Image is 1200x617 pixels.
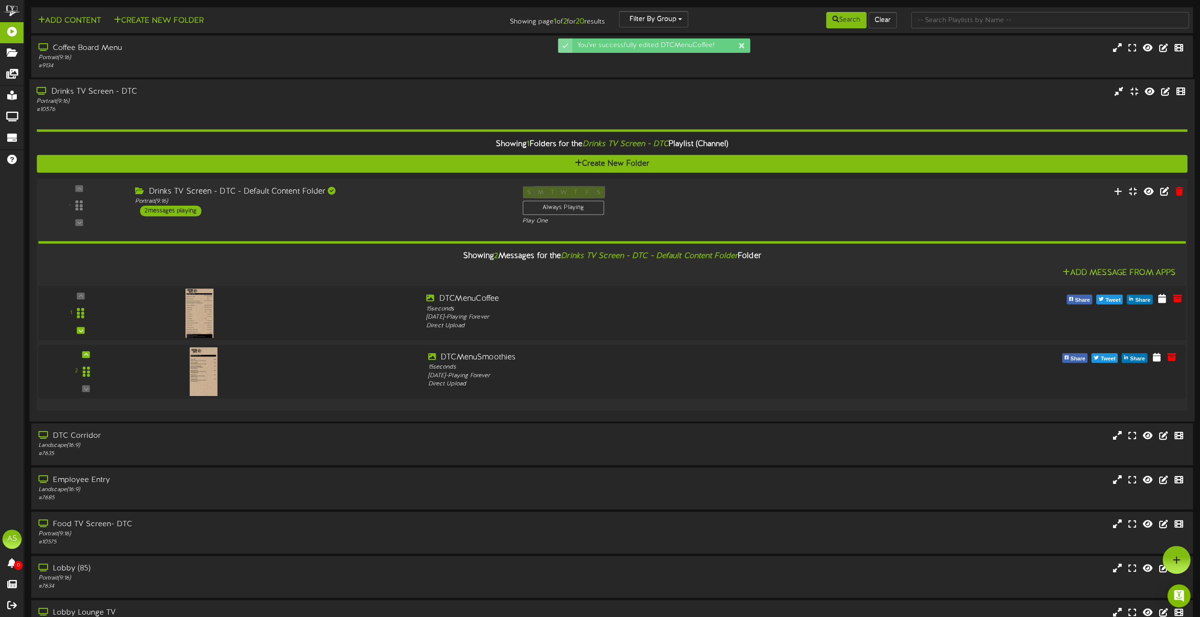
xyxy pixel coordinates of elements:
[38,450,508,458] div: # 7635
[428,380,891,388] div: Direct Upload
[38,574,508,582] div: Portrait ( 9:16 )
[38,494,508,502] div: # 7685
[38,486,508,494] div: Landscape ( 16:9 )
[38,62,508,70] div: # 9134
[135,186,508,197] div: Drinks TV Screen - DTC - Default Content Folder
[582,140,668,149] i: Drinks TV Screen - DTC
[186,289,213,338] img: 779aa3f2-6f1a-4499-b736-8a84cfe4c564.jpg
[140,206,201,216] div: 2 messages playing
[522,201,604,215] div: Always Playing
[135,197,508,205] div: Portrait ( 9:16 )
[1103,295,1122,306] span: Tweet
[38,431,508,442] div: DTC Corridor
[1128,354,1147,364] span: Share
[426,321,894,330] div: Direct Upload
[911,12,1189,28] input: -- Search Playlists by Name --
[428,352,891,363] div: DTCMenuSmoothies
[190,347,217,396] img: 8b6ffae8-f2af-4990-b971-9e918a8e57c0.jpg
[738,41,745,50] div: Dismiss this notification
[428,371,891,380] div: [DATE] - Playing Forever
[868,12,897,28] button: Clear
[38,582,508,591] div: # 7634
[2,530,22,549] div: AS
[38,475,508,486] div: Employee Entry
[37,106,507,114] div: # 10576
[1091,353,1118,363] button: Tweet
[29,135,1194,155] div: Showing Folders for the Playlist (Channel)
[1167,584,1190,607] div: Open Intercom Messenger
[1122,353,1147,363] button: Share
[35,15,104,27] button: Add Content
[417,11,612,27] div: Showing page of for results
[31,246,1193,267] div: Showing Messages for the Folder
[37,155,1187,173] button: Create New Folder
[428,363,891,371] div: 15 seconds
[38,530,508,538] div: Portrait ( 9:16 )
[572,38,750,53] div: You've successfully edited DTCMenuCoffee!
[522,217,798,225] div: Play One
[1099,354,1117,364] span: Tweet
[38,442,508,450] div: Landscape ( 16:9 )
[494,252,498,260] span: 2
[1062,353,1088,363] button: Share
[111,15,207,27] button: Create New Folder
[1096,295,1123,304] button: Tweet
[1073,295,1091,306] span: Share
[1066,295,1092,304] button: Share
[37,86,507,98] div: Drinks TV Screen - DTC
[38,538,508,546] div: # 10575
[561,252,738,260] i: Drinks TV Screen - DTC - Default Content Folder
[426,294,894,305] div: DTCMenuCoffee
[426,305,894,313] div: 15 seconds
[1127,295,1153,304] button: Share
[1068,354,1087,364] span: Share
[38,519,508,530] div: Food TV Screen- DTC
[426,313,894,322] div: [DATE] - Playing Forever
[1060,267,1178,279] button: Add Message From Apps
[38,54,508,62] div: Portrait ( 9:16 )
[527,140,530,149] span: 1
[14,561,23,570] span: 0
[38,43,508,54] div: Coffee Board Menu
[826,12,866,28] button: Search
[37,98,507,106] div: Portrait ( 9:16 )
[38,563,508,574] div: Lobby (85)
[1133,295,1152,306] span: Share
